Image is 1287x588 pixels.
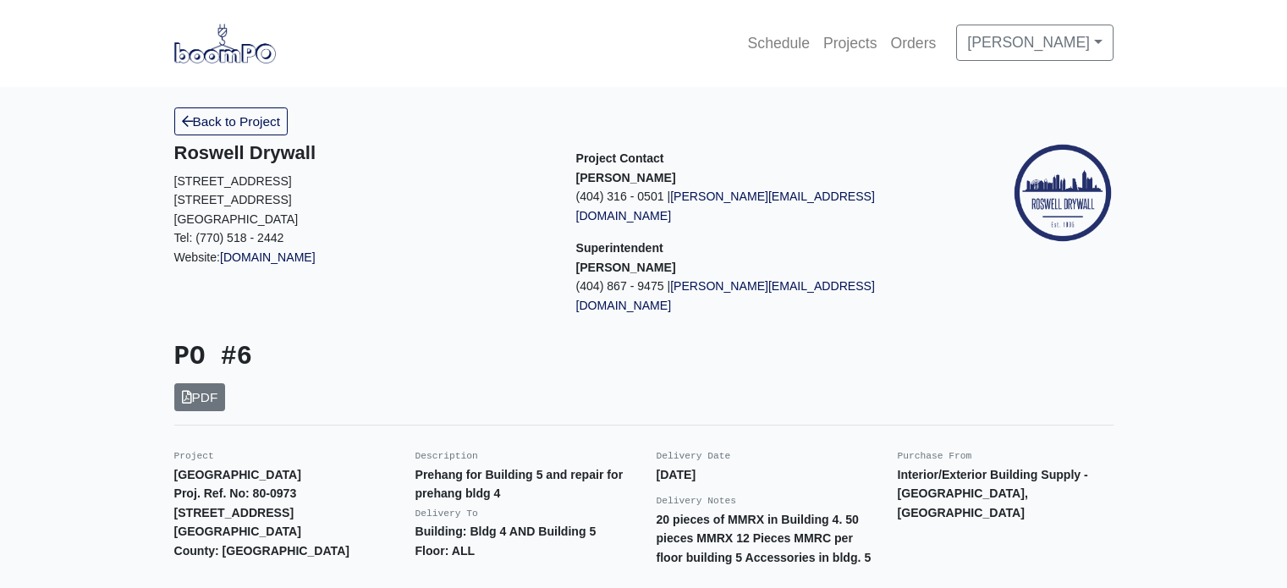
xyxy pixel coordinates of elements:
img: boomPO [174,24,276,63]
p: [STREET_ADDRESS] [174,172,551,191]
small: Delivery Date [657,451,731,461]
span: Superintendent [576,241,663,255]
small: Delivery To [415,508,478,519]
strong: [GEOGRAPHIC_DATA] [174,468,301,481]
strong: [STREET_ADDRESS] [174,506,294,519]
a: [PERSON_NAME][EMAIL_ADDRESS][DOMAIN_NAME] [576,190,875,223]
a: PDF [174,383,226,411]
strong: Floor: ALL [415,544,476,558]
p: [GEOGRAPHIC_DATA] [174,210,551,229]
h3: PO #6 [174,342,631,373]
p: (404) 867 - 9475 | [576,277,953,315]
h5: Roswell Drywall [174,142,551,164]
a: [PERSON_NAME] [956,25,1113,60]
div: Website: [174,142,551,267]
small: Purchase From [898,451,972,461]
strong: Prehang for Building 5 and repair for prehang bldg 4 [415,468,624,501]
strong: [PERSON_NAME] [576,261,676,274]
a: [PERSON_NAME][EMAIL_ADDRESS][DOMAIN_NAME] [576,279,875,312]
span: Project Contact [576,151,664,165]
p: [STREET_ADDRESS] [174,190,551,210]
strong: Building: Bldg 4 AND Building 5 [415,525,597,538]
a: Schedule [741,25,817,62]
a: Orders [884,25,943,62]
strong: [PERSON_NAME] [576,171,676,184]
small: Description [415,451,478,461]
a: Back to Project [174,107,289,135]
strong: [DATE] [657,468,696,481]
strong: County: [GEOGRAPHIC_DATA] [174,544,350,558]
small: Delivery Notes [657,496,737,506]
p: Interior/Exterior Building Supply - [GEOGRAPHIC_DATA], [GEOGRAPHIC_DATA] [898,465,1114,523]
strong: 20 pieces of MMRX in Building 4. 50 pieces MMRX 12 Pieces MMRC per floor building 5 Accessories i... [657,513,872,564]
small: Project [174,451,214,461]
strong: [GEOGRAPHIC_DATA] [174,525,301,538]
strong: Proj. Ref. No: 80-0973 [174,486,297,500]
p: (404) 316 - 0501 | [576,187,953,225]
a: [DOMAIN_NAME] [220,250,316,264]
a: Projects [817,25,884,62]
p: Tel: (770) 518 - 2442 [174,228,551,248]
